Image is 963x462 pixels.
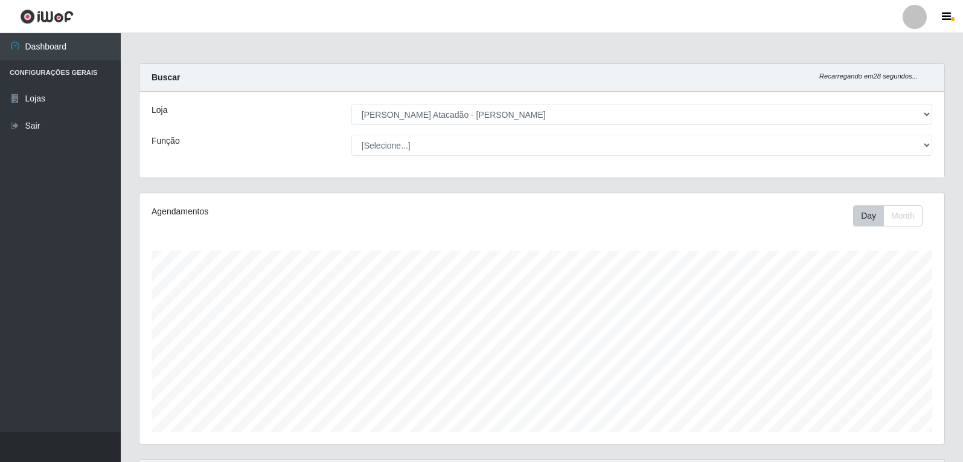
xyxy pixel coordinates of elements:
strong: Buscar [152,72,180,82]
img: CoreUI Logo [20,9,74,24]
div: First group [853,205,923,226]
div: Toolbar with button groups [853,205,932,226]
label: Loja [152,104,167,117]
button: Month [883,205,923,226]
i: Recarregando em 28 segundos... [819,72,918,80]
div: Agendamentos [152,205,466,218]
button: Day [853,205,884,226]
label: Função [152,135,180,147]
